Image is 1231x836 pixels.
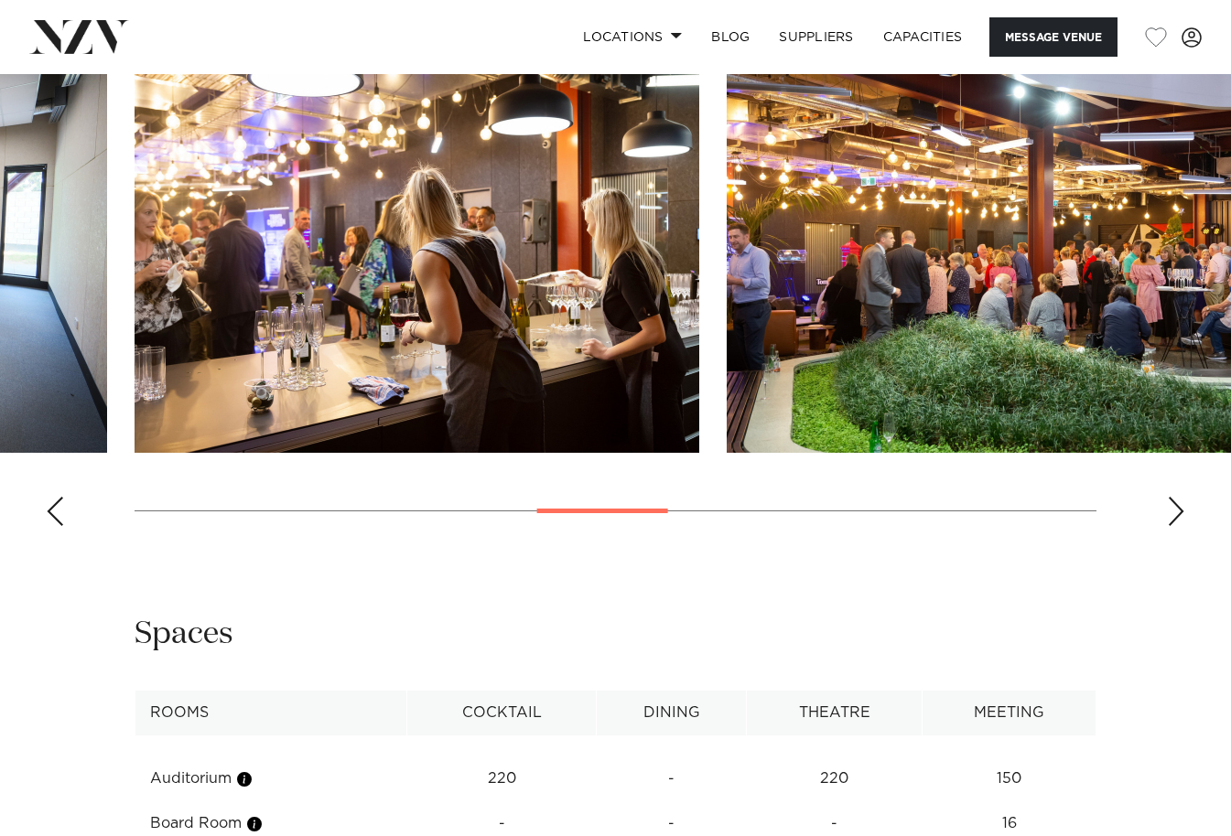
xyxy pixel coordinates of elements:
td: 220 [407,756,597,801]
th: Cocktail [407,691,597,735]
img: nzv-logo.png [29,20,129,53]
a: BLOG [696,17,764,57]
swiper-slide: 6 / 12 [135,38,699,453]
th: Rooms [135,691,407,735]
button: Message Venue [989,17,1118,57]
td: 220 [747,756,923,801]
th: Theatre [747,691,923,735]
td: - [597,756,747,801]
h2: Spaces [135,614,233,655]
td: Auditorium [135,756,407,801]
a: Capacities [869,17,977,57]
th: Meeting [923,691,1096,735]
a: Locations [568,17,696,57]
td: 150 [923,756,1096,801]
a: SUPPLIERS [764,17,868,57]
th: Dining [597,691,747,735]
